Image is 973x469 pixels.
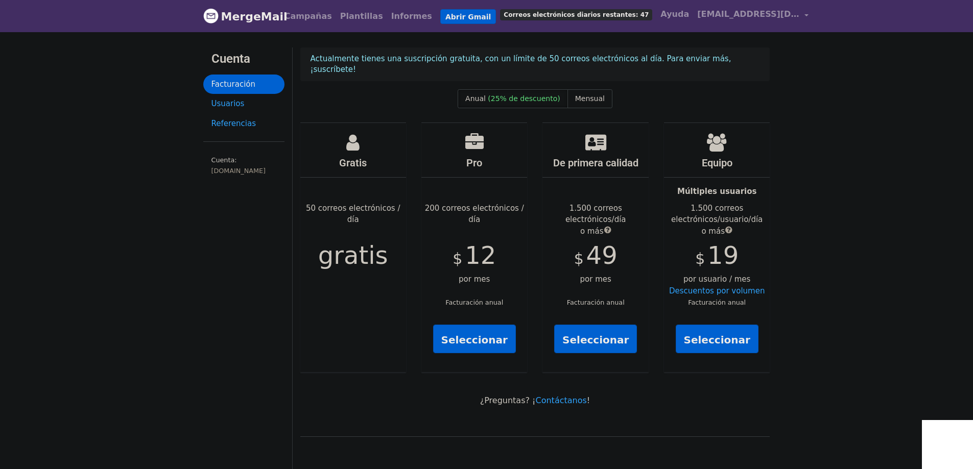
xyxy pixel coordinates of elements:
[339,157,367,169] font: Gratis
[203,8,219,23] img: Logotipo de MergeMail
[580,227,604,236] font: o más
[683,275,750,284] font: por usuario / mes
[580,275,611,284] font: por mes
[280,6,336,27] a: Campañas
[211,156,237,164] font: Cuenta:
[466,157,482,169] font: Pro
[488,94,560,103] font: (25% de descuento)
[433,325,516,353] a: Seleccionar
[311,54,731,74] font: Actualmente tienes una suscripción gratuita, con un límite de 50 correos electrónicos al día. Par...
[669,286,765,295] a: Descuentos por volumen
[440,9,496,24] a: Abrir Gmail
[562,334,629,346] font: Seleccionar
[922,420,973,469] iframe: Chat Widget
[221,10,288,23] font: MergeMail
[203,94,284,114] a: Usuarios
[211,119,256,128] font: Referencias
[318,241,388,269] font: gratis
[684,334,750,346] font: Seleccionar
[336,6,387,27] a: Plantillas
[565,204,626,225] font: 1.500 correos electrónicos/día
[504,11,649,18] font: Correos electrónicos diarios restantes: 47
[677,187,756,196] font: Múltiples usuarios
[391,11,432,21] font: Informes
[671,204,763,225] font: 1.500 correos electrónicos/usuario/día
[693,4,813,28] a: [EMAIL_ADDRESS][DOMAIN_NAME]
[922,420,973,469] div: Widget de chat
[660,9,689,19] font: Ayuda
[465,241,496,269] font: 12
[587,396,590,405] font: !
[306,204,400,225] font: 50 correos electrónicos / día
[203,6,272,27] a: MergeMail
[445,12,491,20] font: Abrir Gmail
[586,241,618,269] font: 49
[441,334,508,346] font: Seleccionar
[701,227,725,236] font: o más
[553,157,638,169] font: De primera calidad
[459,275,490,284] font: por mes
[211,80,256,89] font: Facturación
[536,396,587,405] a: Contáctanos
[340,11,383,21] font: Plantillas
[453,250,462,267] font: $
[707,241,739,269] font: 19
[425,204,524,225] font: 200 correos electrónicos / día
[702,157,732,169] font: Equipo
[695,250,705,267] font: $
[567,299,625,306] font: Facturación anual
[697,9,857,19] font: [EMAIL_ADDRESS][DOMAIN_NAME]
[203,114,284,134] a: Referencias
[211,99,245,108] font: Usuarios
[211,167,266,175] font: [DOMAIN_NAME]
[465,94,486,103] font: Anual
[575,94,605,103] font: Mensual
[676,325,758,353] a: Seleccionar
[445,299,503,306] font: Facturación anual
[480,396,536,405] font: ¿Preguntas? ¡
[656,4,693,24] a: Ayuda
[688,299,746,306] font: Facturación anual
[554,325,637,353] a: Seleccionar
[284,11,332,21] font: Campañas
[496,4,656,24] a: Correos electrónicos diarios restantes: 47
[574,250,584,267] font: $
[211,52,250,66] font: Cuenta
[387,6,436,27] a: Informes
[203,75,284,94] a: Facturación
